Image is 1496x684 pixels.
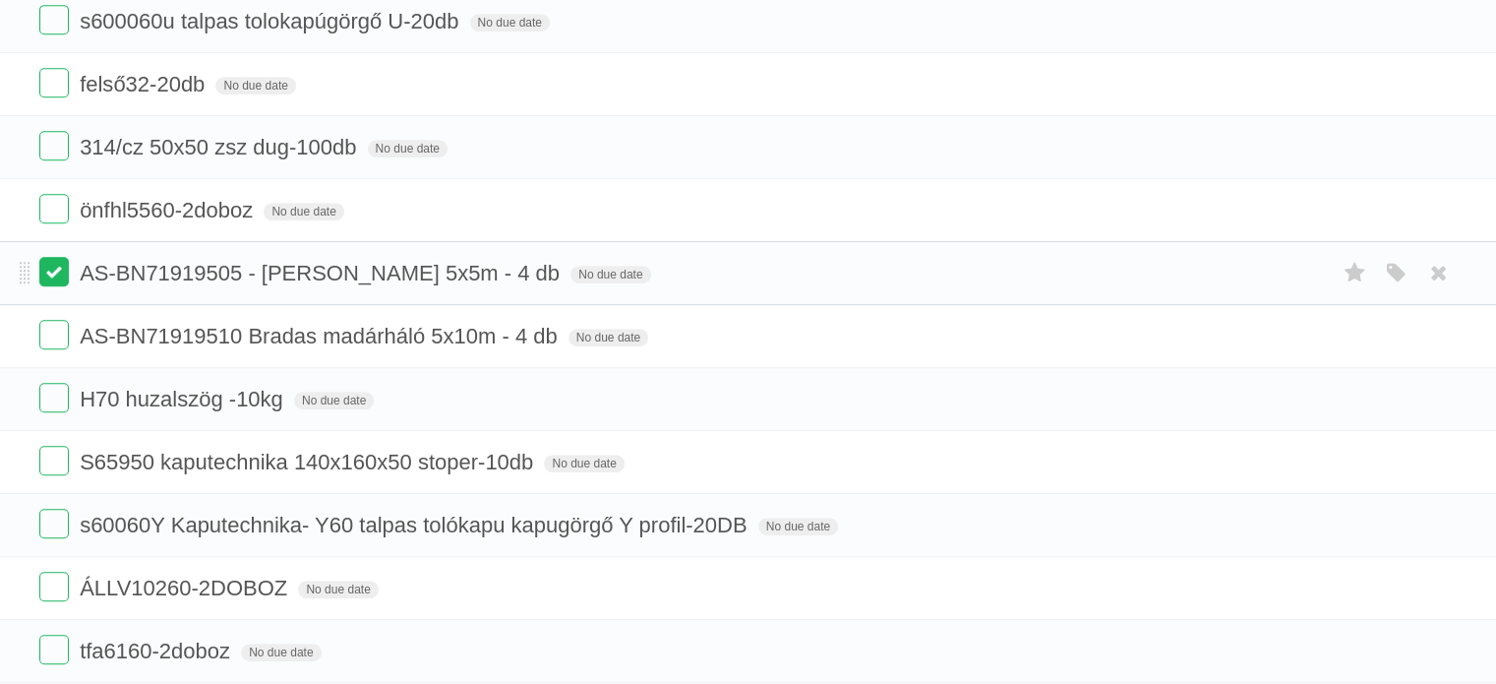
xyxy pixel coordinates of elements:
label: Done [39,383,69,412]
label: Done [39,194,69,223]
span: No due date [215,77,295,94]
span: No due date [298,581,378,598]
label: Done [39,635,69,664]
span: felső32-20db [80,72,209,96]
span: s600060u talpas tolokapúgörgő U-20db [80,9,463,33]
span: s60060Y Kaputechnika- Y60 talpas tolókapu kapugörgő Y profil-20DB [80,513,751,537]
label: Done [39,320,69,349]
span: No due date [294,392,374,409]
span: S65950 kaputechnika 140x160x50 stoper-10db [80,450,538,474]
span: No due date [264,203,343,220]
span: No due date [241,644,321,661]
span: tfa6160-2doboz [80,639,235,663]
span: 314/cz 50x50 zsz dug-100db [80,135,361,159]
span: AS-BN71919505 - [PERSON_NAME] 5x5m - 4 db [80,261,565,285]
label: Done [39,446,69,475]
span: No due date [470,14,550,31]
span: AS-BN71919510 Bradas madárháló 5x10m - 4 db [80,324,563,348]
label: Done [39,68,69,97]
span: No due date [570,266,650,283]
label: Done [39,131,69,160]
label: Done [39,257,69,286]
span: No due date [758,518,838,535]
label: Done [39,5,69,34]
span: No due date [368,140,448,157]
span: önfhl5560-2doboz [80,198,258,222]
span: H70 huzalszög -10kg [80,387,288,411]
span: No due date [544,455,624,472]
span: No due date [568,329,648,346]
span: ÁLLV10260-2DOBOZ [80,576,292,600]
label: Done [39,572,69,601]
label: Star task [1337,257,1374,289]
label: Done [39,509,69,538]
